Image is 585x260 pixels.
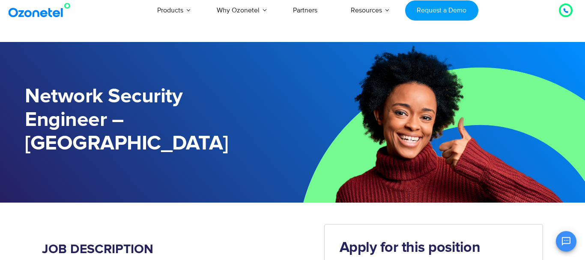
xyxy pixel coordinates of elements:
h2: Apply for this position [340,239,528,257]
a: Request a Demo [405,0,478,21]
strong: JOB DESCRIPTION [42,243,153,256]
h1: Network Security Engineer – [GEOGRAPHIC_DATA] [25,85,292,155]
button: Open chat [556,231,576,251]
